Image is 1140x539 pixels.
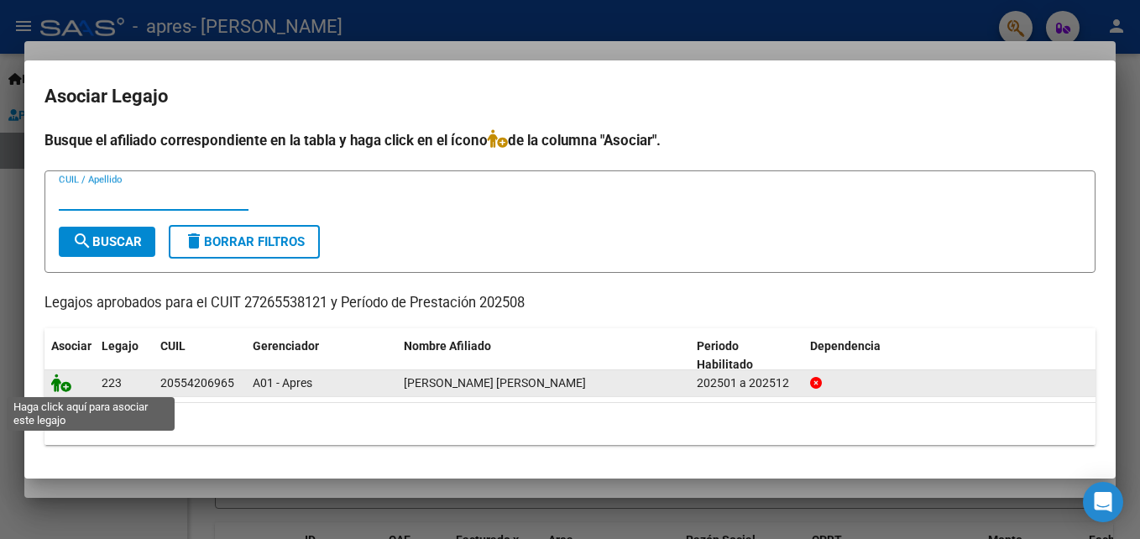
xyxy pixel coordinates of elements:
button: Buscar [59,227,155,257]
mat-icon: search [72,231,92,251]
span: Nombre Afiliado [404,339,491,353]
span: 223 [102,376,122,390]
h2: Asociar Legajo [44,81,1096,113]
datatable-header-cell: CUIL [154,328,246,384]
div: 20554206965 [160,374,234,393]
datatable-header-cell: Dependencia [803,328,1096,384]
span: Gerenciador [253,339,319,353]
span: Legajo [102,339,139,353]
span: GAROLA HANSEN AGUSTIN IGNACIO [404,376,586,390]
datatable-header-cell: Asociar [44,328,95,384]
span: Dependencia [810,339,881,353]
button: Borrar Filtros [169,225,320,259]
datatable-header-cell: Legajo [95,328,154,384]
datatable-header-cell: Gerenciador [246,328,397,384]
mat-icon: delete [184,231,204,251]
div: 202501 a 202512 [697,374,797,393]
div: 1 registros [44,403,1096,445]
datatable-header-cell: Periodo Habilitado [690,328,803,384]
span: Asociar [51,339,92,353]
span: Periodo Habilitado [697,339,753,372]
span: Borrar Filtros [184,234,305,249]
span: CUIL [160,339,186,353]
span: A01 - Apres [253,376,312,390]
p: Legajos aprobados para el CUIT 27265538121 y Período de Prestación 202508 [44,293,1096,314]
datatable-header-cell: Nombre Afiliado [397,328,690,384]
span: Buscar [72,234,142,249]
h4: Busque el afiliado correspondiente en la tabla y haga click en el ícono de la columna "Asociar". [44,129,1096,151]
div: Open Intercom Messenger [1083,482,1123,522]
